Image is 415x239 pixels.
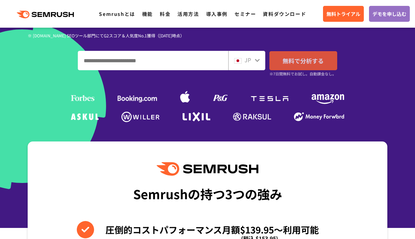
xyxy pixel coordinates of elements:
[269,71,336,77] small: ※7日間無料でお試し。自動課金なし。
[283,56,324,65] span: 無料で分析する
[157,162,258,176] img: Semrush
[263,10,306,17] a: 資料ダウンロード
[326,10,360,18] span: 無料トライアル
[245,56,251,64] span: JP
[77,221,339,238] li: 圧倒的コストパフォーマンス月額$139.95〜利用可能
[78,51,228,70] input: ドメイン、キーワードまたはURLを入力してください
[142,10,153,17] a: 機能
[177,10,199,17] a: 活用方法
[133,181,282,206] div: Semrushの持つ3つの強み
[99,10,135,17] a: Semrushとは
[234,10,256,17] a: セミナー
[269,51,337,70] a: 無料で分析する
[206,10,228,17] a: 導入事例
[28,32,207,39] div: ※ [DOMAIN_NAME] SEOツール部門にてG2スコア＆人気度No.1獲得（[DATE]時点）
[372,10,406,18] span: デモを申し込む
[323,6,364,22] a: 無料トライアル
[160,10,170,17] a: 料金
[369,6,410,22] a: デモを申し込む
